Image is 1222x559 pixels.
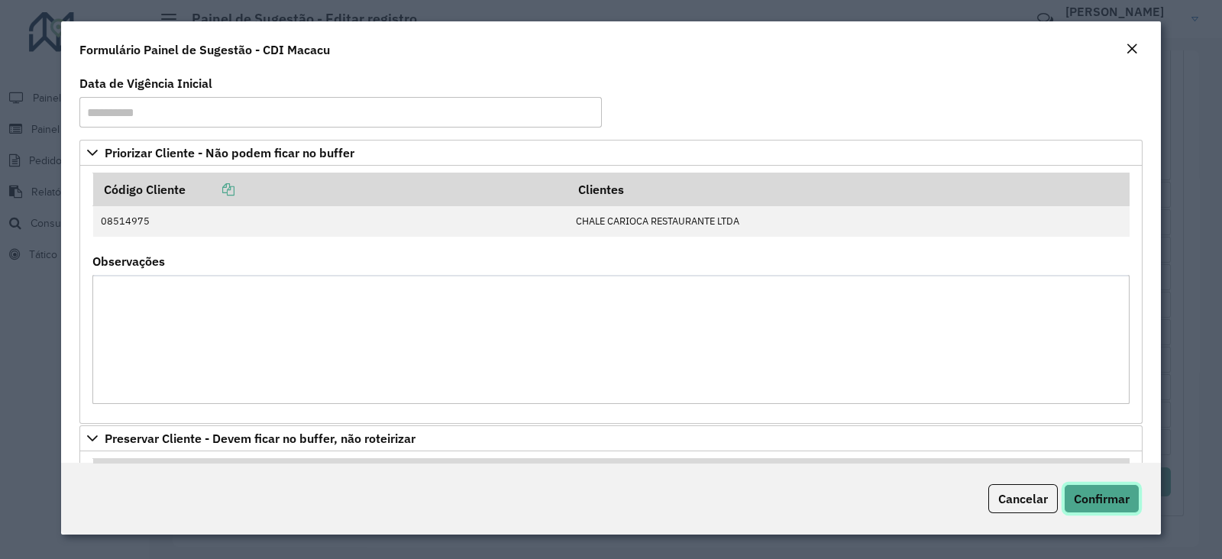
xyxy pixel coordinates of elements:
a: Preservar Cliente - Devem ficar no buffer, não roteirizar [79,425,1143,451]
span: Preservar Cliente - Devem ficar no buffer, não roteirizar [105,432,415,444]
span: Priorizar Cliente - Não podem ficar no buffer [105,147,354,159]
th: Clientes [568,173,1130,206]
h4: Formulário Painel de Sugestão - CDI Macacu [79,40,330,59]
td: 08514975 [93,206,568,237]
div: Priorizar Cliente - Não podem ficar no buffer [79,166,1143,424]
a: Copiar [186,182,234,197]
span: Cancelar [998,491,1048,506]
a: Priorizar Cliente - Não podem ficar no buffer [79,140,1143,166]
span: Confirmar [1074,491,1130,506]
label: Observações [92,252,165,270]
th: Código Cliente [93,173,568,206]
th: Clientes [638,458,1130,491]
em: Fechar [1126,43,1138,55]
label: Data de Vigência Inicial [79,74,212,92]
th: Código Cliente [93,458,638,491]
button: Close [1121,40,1143,60]
button: Cancelar [988,484,1058,513]
button: Confirmar [1064,484,1140,513]
td: CHALE CARIOCA RESTAURANTE LTDA [568,206,1130,237]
